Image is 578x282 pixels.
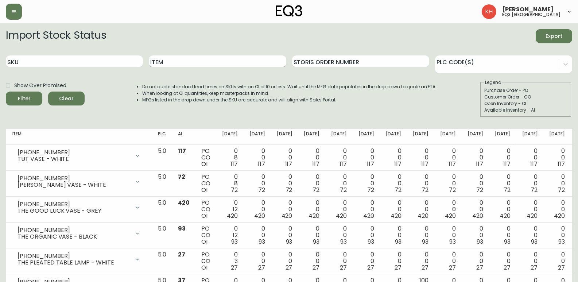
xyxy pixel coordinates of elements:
[152,145,172,171] td: 5.0
[298,129,325,145] th: [DATE]
[152,197,172,223] td: 5.0
[440,225,456,245] div: 0 0
[331,148,347,167] div: 0 0
[422,263,428,272] span: 27
[503,160,511,168] span: 117
[530,160,538,168] span: 117
[142,97,437,103] li: MFGs listed in the drop down under the SKU are accurate and will align with Sales Portal.
[254,212,265,220] span: 420
[54,94,79,103] span: Clear
[340,186,347,194] span: 72
[367,186,374,194] span: 72
[6,29,106,43] h2: Import Stock Status
[484,79,502,86] legend: Legend
[395,263,402,272] span: 27
[549,251,565,271] div: 0 0
[386,148,402,167] div: 0 0
[531,186,538,194] span: 72
[391,212,402,220] span: 420
[331,174,347,193] div: 0 0
[468,225,483,245] div: 0 0
[449,160,456,168] span: 117
[304,148,319,167] div: 0 0
[142,90,437,97] li: When looking at OI quantities, keep masterpacks in mind.
[249,225,265,245] div: 0 0
[152,248,172,274] td: 5.0
[489,129,516,145] th: [DATE]
[495,251,511,271] div: 0 0
[12,251,146,267] div: [PHONE_NUMBER]THE PLEATED TABLE LAMP - WHITE
[12,174,146,190] div: [PHONE_NUMBER][PERSON_NAME] VASE - WHITE
[18,175,130,182] div: [PHONE_NUMBER]
[353,129,380,145] th: [DATE]
[12,200,146,216] div: [PHONE_NUMBER]THE GOOD LUCK VASE - GREY
[484,94,567,100] div: Customer Order - CO
[152,171,172,197] td: 5.0
[477,237,483,246] span: 93
[201,237,207,246] span: OI
[152,129,172,145] th: PLC
[394,160,402,168] span: 117
[201,212,207,220] span: OI
[249,200,265,219] div: 0 0
[395,186,402,194] span: 72
[542,32,566,41] span: Export
[277,251,292,271] div: 0 0
[363,212,374,220] span: 420
[413,200,428,219] div: 0 0
[386,200,402,219] div: 0 0
[413,251,428,271] div: 0 0
[277,174,292,193] div: 0 0
[277,148,292,167] div: 0 0
[449,263,456,272] span: 27
[178,250,185,259] span: 27
[449,237,456,246] span: 93
[558,160,565,168] span: 117
[495,225,511,245] div: 0 0
[222,225,238,245] div: 0 12
[527,212,538,220] span: 420
[201,148,210,167] div: PO CO
[142,84,437,90] li: Do not quote standard lead times on SKUs with an OI of 10 or less. Wait until the MFG date popula...
[476,263,483,272] span: 27
[554,212,565,220] span: 420
[549,225,565,245] div: 0 0
[358,225,374,245] div: 0 0
[304,174,319,193] div: 0 0
[440,200,456,219] div: 0 0
[495,148,511,167] div: 0 0
[476,186,483,194] span: 72
[172,129,195,145] th: AI
[445,212,456,220] span: 420
[18,208,130,214] div: THE GOOD LUCK VASE - GREY
[558,263,565,272] span: 27
[422,186,428,194] span: 72
[368,237,374,246] span: 93
[216,129,244,145] th: [DATE]
[201,160,207,168] span: OI
[18,182,130,188] div: [PERSON_NAME] VASE - WHITE
[449,186,456,194] span: 72
[178,173,185,181] span: 72
[500,212,511,220] span: 420
[504,263,511,272] span: 27
[531,263,538,272] span: 27
[313,237,319,246] span: 93
[286,263,292,272] span: 27
[484,100,567,107] div: Open Inventory - OI
[304,251,319,271] div: 0 0
[304,200,319,219] div: 0 0
[422,237,428,246] span: 93
[12,225,146,242] div: [PHONE_NUMBER]THE ORGANIC VASE - BLACK
[418,212,428,220] span: 420
[516,129,544,145] th: [DATE]
[421,160,428,168] span: 117
[386,251,402,271] div: 0 0
[249,251,265,271] div: 0 0
[325,129,353,145] th: [DATE]
[440,251,456,271] div: 0 0
[12,148,146,164] div: [PHONE_NUMBER]TUT VASE - WHITE
[358,148,374,167] div: 0 0
[6,92,42,105] button: Filter
[201,251,210,271] div: PO CO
